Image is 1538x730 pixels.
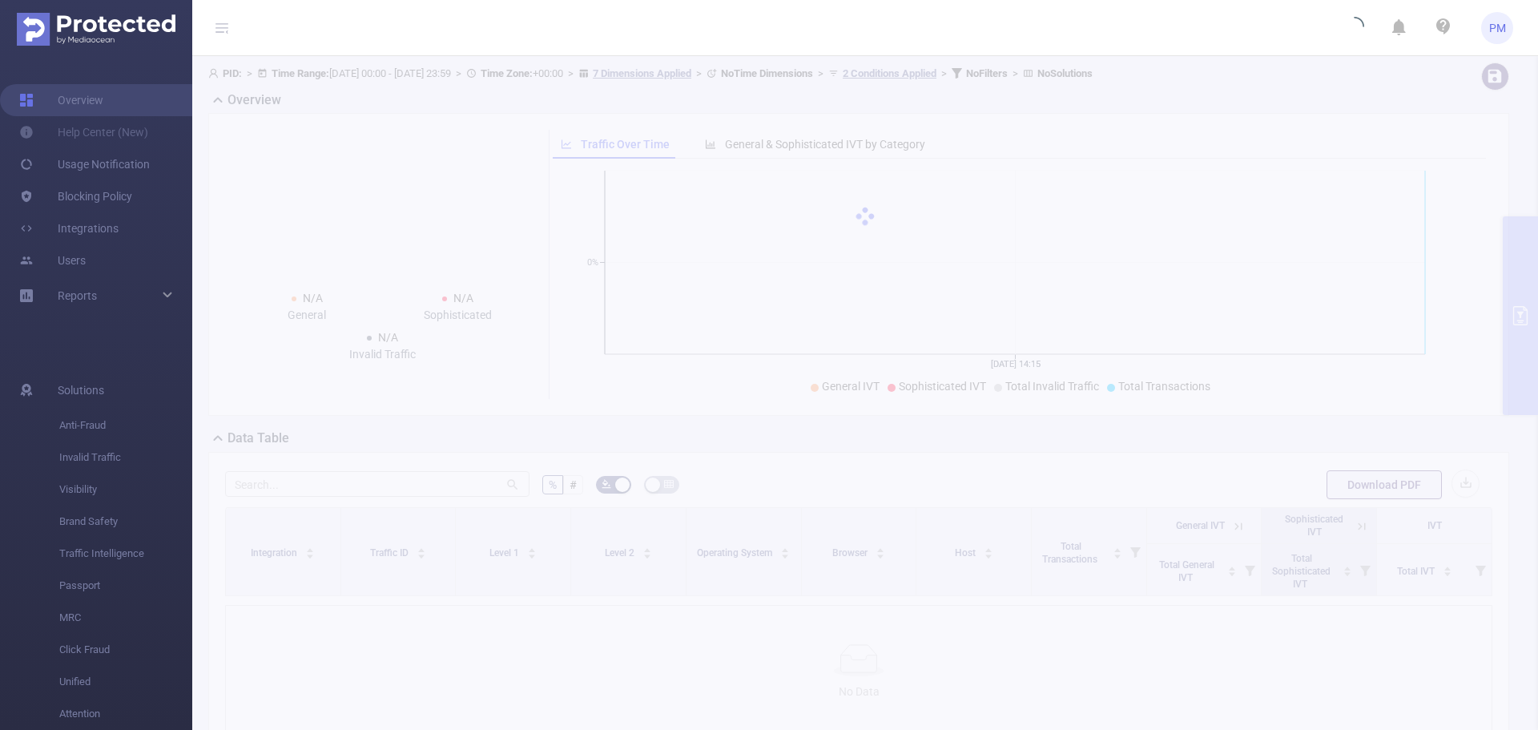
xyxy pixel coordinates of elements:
[58,289,97,302] span: Reports
[19,212,119,244] a: Integrations
[59,570,192,602] span: Passport
[19,84,103,116] a: Overview
[17,13,175,46] img: Protected Media
[1489,12,1506,44] span: PM
[19,148,150,180] a: Usage Notification
[59,602,192,634] span: MRC
[59,442,192,474] span: Invalid Traffic
[19,244,86,276] a: Users
[59,698,192,730] span: Attention
[58,374,104,406] span: Solutions
[1345,17,1364,39] i: icon: loading
[59,474,192,506] span: Visibility
[19,180,132,212] a: Blocking Policy
[59,506,192,538] span: Brand Safety
[59,634,192,666] span: Click Fraud
[59,538,192,570] span: Traffic Intelligence
[59,666,192,698] span: Unified
[58,280,97,312] a: Reports
[59,409,192,442] span: Anti-Fraud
